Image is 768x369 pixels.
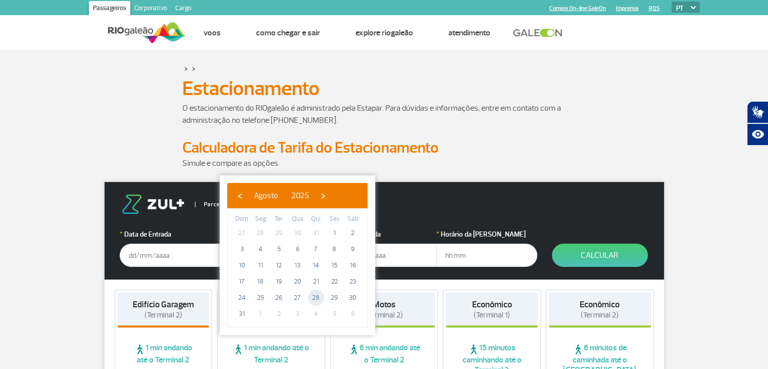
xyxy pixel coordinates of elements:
[232,189,331,199] bs-datepicker-navigation-view: ​ ​ ​
[326,241,342,257] span: 8
[345,306,361,322] span: 6
[252,306,269,322] span: 1
[118,343,210,365] span: 1 min andando até o Terminal 2
[306,214,325,225] th: weekday
[355,28,413,38] a: Explore RIOgaleão
[195,202,247,207] span: Parceiro Oficial
[549,5,606,12] a: Compra On-line GaleOn
[326,273,342,290] span: 22
[271,306,287,322] span: 2
[271,273,287,290] span: 19
[747,123,768,146] button: Abrir recursos assistivos.
[326,225,342,241] span: 1
[336,229,437,240] label: Data da Saída
[343,214,362,225] th: weekday
[270,214,288,225] th: weekday
[308,257,324,273] span: 14
[345,290,361,306] span: 30
[234,225,250,241] span: 27
[144,310,182,320] span: (Terminal 2)
[316,188,331,203] button: ›
[289,225,305,241] span: 30
[271,225,287,241] span: 29
[247,188,285,203] button: Agosto
[365,310,403,320] span: (Terminal 2)
[203,28,221,38] a: Voos
[747,101,768,123] button: Abrir tradutor de língua de sinais.
[252,225,269,241] span: 28
[436,229,537,240] label: Horário da [PERSON_NAME]
[308,225,324,241] span: 31
[326,257,342,273] span: 15
[285,188,316,203] button: 2025
[252,241,269,257] span: 4
[472,299,512,310] strong: Econômico
[345,273,361,290] span: 23
[220,175,375,335] bs-datepicker-container: calendar
[234,241,250,257] span: 3
[252,257,269,273] span: 11
[436,244,537,267] input: hh:mm
[254,191,278,201] span: Agosto
[182,102,586,126] p: O estacionamento do RIOgaleão é administrado pela Estapar. Para dúvidas e informações, entre em c...
[649,5,660,12] a: RQS
[233,214,251,225] th: weekday
[580,299,620,310] strong: Econômico
[133,299,194,310] strong: Edifício Garagem
[289,241,305,257] span: 6
[89,1,130,17] a: Passageiros
[345,241,361,257] span: 9
[130,1,171,17] a: Corporativo
[474,310,510,320] span: (Terminal 1)
[252,290,269,306] span: 25
[333,343,435,365] span: 6 min andando até o Terminal 2
[345,257,361,273] span: 16
[552,244,648,267] button: Calcular
[308,290,324,306] span: 28
[747,101,768,146] div: Plugin de acessibilidade da Hand Talk.
[271,241,287,257] span: 5
[373,299,395,310] strong: Motos
[171,1,195,17] a: Cargo
[325,214,344,225] th: weekday
[289,273,305,290] span: 20
[120,195,186,214] img: logo-zul.png
[336,244,437,267] input: dd/mm/aaaa
[289,257,305,273] span: 13
[220,343,322,365] span: 1 min andando até o Terminal 2
[182,80,586,97] h1: Estacionamento
[256,28,320,38] a: Como chegar e sair
[192,63,195,74] a: >
[308,241,324,257] span: 7
[271,290,287,306] span: 26
[182,157,586,169] p: Simule e compare as opções.
[271,257,287,273] span: 12
[234,290,250,306] span: 24
[252,273,269,290] span: 18
[616,5,639,12] a: Imprensa
[288,214,307,225] th: weekday
[234,273,250,290] span: 17
[289,306,305,322] span: 3
[308,273,324,290] span: 21
[308,306,324,322] span: 4
[234,306,250,322] span: 31
[184,63,188,74] a: >
[234,257,250,273] span: 10
[120,244,221,267] input: dd/mm/aaaa
[232,188,247,203] button: ‹
[581,310,619,320] span: (Terminal 2)
[182,139,586,157] h2: Calculadora de Tarifa do Estacionamento
[251,214,270,225] th: weekday
[289,290,305,306] span: 27
[345,225,361,241] span: 2
[326,306,342,322] span: 5
[291,191,309,201] span: 2025
[448,28,490,38] a: Atendimento
[326,290,342,306] span: 29
[120,229,221,240] label: Data de Entrada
